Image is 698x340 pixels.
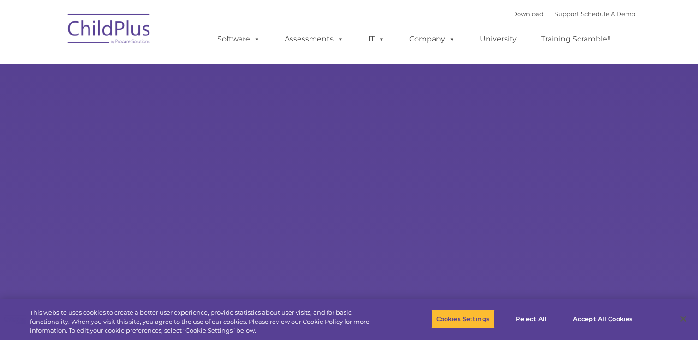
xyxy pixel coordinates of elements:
button: Cookies Settings [431,309,495,328]
div: This website uses cookies to create a better user experience, provide statistics about user visit... [30,308,384,335]
a: University [471,30,526,48]
img: ChildPlus by Procare Solutions [63,7,155,53]
font: | [512,10,635,18]
a: Support [555,10,579,18]
button: Accept All Cookies [568,309,638,328]
button: Reject All [502,309,560,328]
a: Software [208,30,269,48]
a: Download [512,10,543,18]
a: Training Scramble!! [532,30,620,48]
a: Assessments [275,30,353,48]
button: Close [673,309,693,329]
a: IT [359,30,394,48]
a: Schedule A Demo [581,10,635,18]
a: Company [400,30,465,48]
